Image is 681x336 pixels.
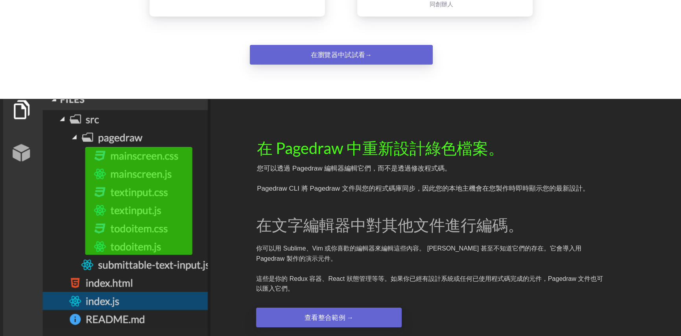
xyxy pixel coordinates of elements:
font: Pagedraw CLI 將 Pagedraw 文件與您的程式碼庫同步，因此您的本地主機會在您製作時即時顯示您的最新設計。 [257,185,589,192]
font: 查看整合範例 → [305,313,354,321]
a: 查看整合範例 → [256,308,402,327]
a: 在瀏覽器中試試看→ [250,45,433,65]
font: 這些是你的 Redux 容器、React 狀態管理等等。如果你已經有設計系統或任何已使用程式碼完成的元件，Pagedraw 文件也可以匯入它們。 [256,275,603,292]
font: 在文字編輯器中對其他文件進行編碼。 [256,215,524,234]
font: 您可以透過 Pagedraw 編輯器編輯它們，而不是透過修改程式碼。 [257,165,451,172]
font: 在瀏覽器中試試看→ [311,50,372,59]
font: 你可以用 Sublime、Vim 或你喜歡的編輯器來編輯這些內容。 [PERSON_NAME] 甚至不知道它們的存在。它會導入用 Pagedraw 製作的演示元件。 [256,245,581,262]
font: 在 Pagedraw 中重新設計綠色檔案。 [257,139,504,158]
